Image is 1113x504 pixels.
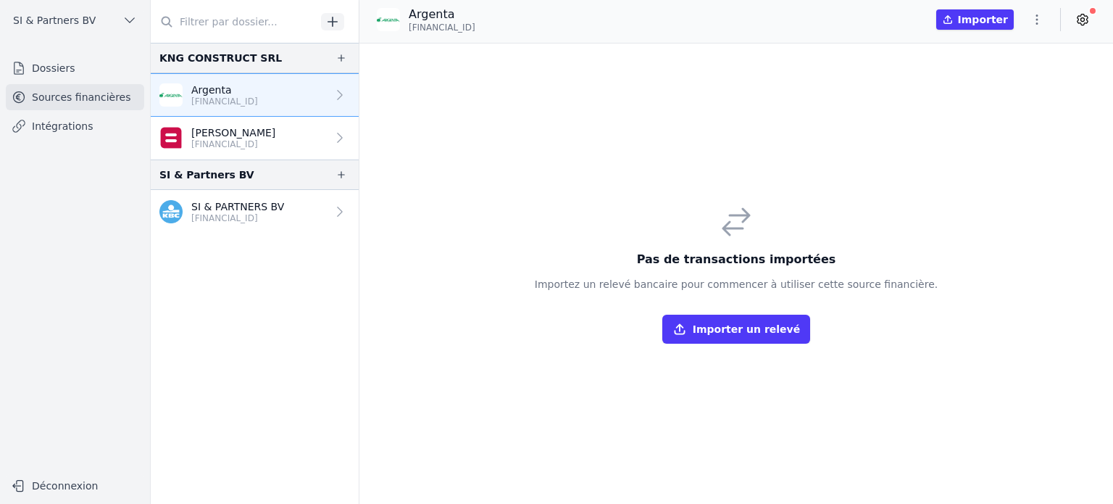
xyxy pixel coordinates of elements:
[6,84,144,110] a: Sources financières
[409,6,475,23] p: Argenta
[409,22,475,33] span: [FINANCIAL_ID]
[159,126,183,149] img: belfius-1.png
[191,199,284,214] p: SI & PARTNERS BV
[151,117,359,160] a: [PERSON_NAME] [FINANCIAL_ID]
[151,73,359,117] a: Argenta [FINANCIAL_ID]
[191,125,275,140] p: [PERSON_NAME]
[151,9,316,35] input: Filtrer par dossier...
[6,55,144,81] a: Dossiers
[159,200,183,223] img: kbc.png
[191,83,258,97] p: Argenta
[191,139,275,150] p: [FINANCIAL_ID]
[6,9,144,32] button: SI & Partners BV
[159,49,282,67] div: KNG CONSTRUCT SRL
[191,96,258,107] p: [FINANCIAL_ID]
[936,9,1014,30] button: Importer
[6,474,144,497] button: Déconnexion
[151,190,359,234] a: SI & PARTNERS BV [FINANCIAL_ID]
[6,113,144,139] a: Intégrations
[535,277,938,292] p: Importez un relevé bancaire pour commencer à utiliser cette source financière.
[191,212,284,224] p: [FINANCIAL_ID]
[159,166,254,183] div: SI & Partners BV
[377,8,400,31] img: ARGENTA_ARSPBE22.png
[535,251,938,268] h3: Pas de transactions importées
[662,315,810,344] button: Importer un relevé
[159,83,183,107] img: ARGENTA_ARSPBE22.png
[13,13,96,28] span: SI & Partners BV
